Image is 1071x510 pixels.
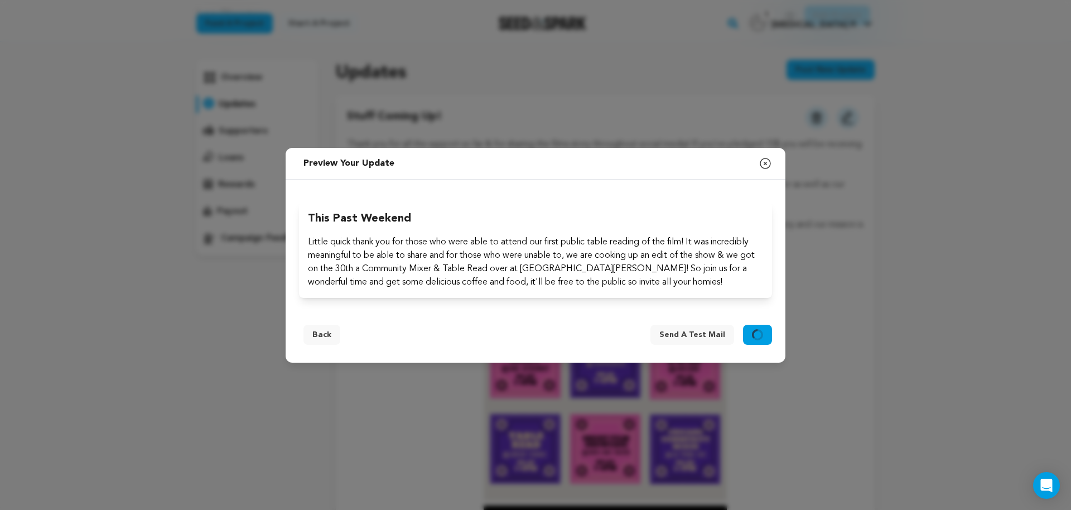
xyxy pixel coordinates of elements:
[650,325,734,345] button: Send a test mail
[299,152,399,175] h2: Preview your update
[303,325,340,345] button: Back
[308,235,763,289] p: Little quick thank you for those who were able to attend our first public table reading of the fi...
[308,211,763,227] h2: This past weekend
[1033,472,1060,499] div: Open Intercom Messenger
[659,329,725,340] span: Send a test mail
